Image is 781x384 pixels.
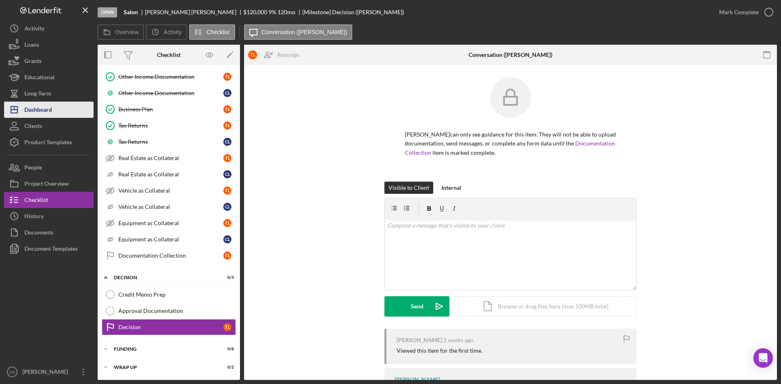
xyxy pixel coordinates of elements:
[384,296,449,317] button: Send
[157,52,181,58] div: Checklist
[4,37,94,53] a: Loans
[384,182,433,194] button: Visible to Client
[24,37,39,55] div: Loans
[219,365,234,370] div: 0 / 2
[24,53,41,71] div: Grants
[189,24,235,40] button: Checklist
[443,337,473,343] time: 2025-09-10 17:31
[118,122,223,129] div: Tax Returns
[4,364,94,380] button: CN[PERSON_NAME]
[248,50,257,59] div: T L
[207,29,230,35] label: Checklist
[115,29,139,35] label: Overview
[4,159,94,176] button: People
[24,69,55,87] div: Educational
[405,130,616,157] p: [PERSON_NAME] can only see guidance for this item. They will not be able to upload documentation,...
[24,208,44,226] div: History
[223,235,231,243] div: C L
[244,47,308,63] button: TLReassign
[223,121,231,130] div: T L
[243,9,267,15] span: $120,000
[405,140,615,156] a: Documentation Collection
[164,29,181,35] label: Activity
[753,348,773,368] div: Open Intercom Messenger
[114,275,214,280] div: Decision
[118,187,223,194] div: Vehicle as Collateral
[102,85,236,101] a: Other Income DocumentationCL
[102,182,236,199] a: Vehicle as CollateralTL
[102,231,236,247] a: Equipment as CollateralCL
[223,105,231,113] div: T L
[24,20,44,39] div: Activity
[114,365,214,370] div: Wrap up
[102,319,236,335] a: DecisionTL
[223,89,231,97] div: C L
[4,20,94,37] button: Activity
[20,364,73,382] div: [PERSON_NAME]
[437,182,465,194] button: Internal
[118,324,223,330] div: Decision
[24,176,69,194] div: Project Overview
[102,286,236,303] a: Credit Memo Prep
[102,215,236,231] a: Equipment as CollateralTL
[223,73,231,81] div: T L
[118,90,223,96] div: Other Income Documentation
[102,303,236,319] a: Approval Documentation
[244,24,353,40] button: Conversation ([PERSON_NAME])
[4,241,94,257] button: Document Templates
[118,155,223,161] div: Real Estate as Collateral
[9,370,15,374] text: CN
[388,182,429,194] div: Visible to Client
[102,69,236,85] a: Other Income DocumentationTL
[411,296,423,317] div: Send
[102,199,236,215] a: Vehicle as CollateralCL
[4,176,94,192] button: Project Overview
[223,170,231,178] div: C L
[223,138,231,146] div: C L
[24,134,72,152] div: Product Templates
[102,166,236,182] a: Real Estate as CollateralCL
[4,192,94,208] button: Checklist
[4,53,94,69] button: Grants
[102,247,236,264] a: Documentation CollectionTL
[223,252,231,260] div: T L
[4,102,94,118] button: Dashboard
[118,220,223,226] div: Equipment as Collateral
[441,182,461,194] div: Internal
[4,134,94,150] button: Product Templates
[98,24,144,40] button: Overview
[102,150,236,166] a: Real Estate as CollateralTL
[24,224,53,243] div: Documents
[24,192,48,210] div: Checklist
[124,9,138,15] b: Salon
[118,139,223,145] div: Tax Returns
[223,219,231,227] div: T L
[4,85,94,102] button: Long-Term
[719,4,759,20] div: Mark Complete
[223,203,231,211] div: C L
[24,85,51,104] div: Long-Term
[223,154,231,162] div: T L
[145,9,243,15] div: [PERSON_NAME] [PERSON_NAME]
[4,224,94,241] button: Documents
[118,308,236,314] div: Approval Documentation
[118,291,236,298] div: Credit Memo Prep
[219,275,234,280] div: 0 / 3
[102,134,236,150] a: Tax ReturnsCL
[118,236,223,243] div: Equipment as Collateral
[118,252,223,259] div: Documentation Collection
[146,24,187,40] button: Activity
[223,187,231,195] div: T L
[118,171,223,178] div: Real Estate as Collateral
[469,52,552,58] div: Conversation ([PERSON_NAME])
[98,7,117,17] div: Open
[102,101,236,117] a: Business PlanTL
[277,9,295,15] div: 120 mo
